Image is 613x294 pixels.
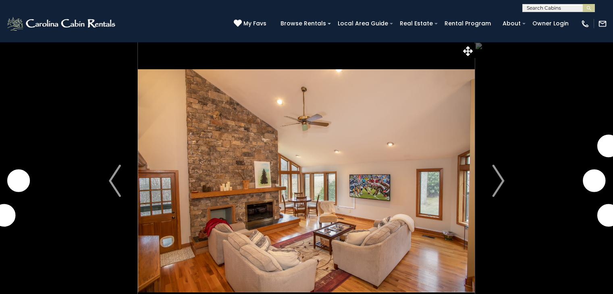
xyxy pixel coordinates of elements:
img: White-1-2.png [6,16,118,32]
a: About [499,17,525,30]
img: mail-regular-white.png [598,19,607,28]
img: phone-regular-white.png [581,19,590,28]
a: Owner Login [528,17,573,30]
a: Local Area Guide [334,17,392,30]
a: Real Estate [396,17,437,30]
a: Browse Rentals [276,17,330,30]
a: My Favs [234,19,268,28]
a: Rental Program [441,17,495,30]
span: My Favs [243,19,266,28]
img: arrow [109,165,121,197]
img: arrow [492,165,504,197]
